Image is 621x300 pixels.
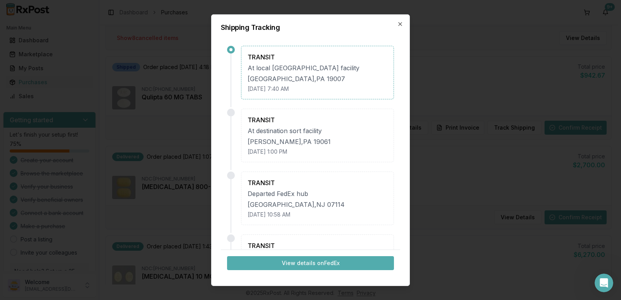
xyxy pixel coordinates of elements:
[227,256,394,270] button: View details onFedEx
[248,74,387,83] div: [GEOGRAPHIC_DATA] , PA 19007
[248,178,387,187] div: TRANSIT
[248,85,387,92] div: [DATE] 7:40 AM
[248,126,387,135] div: At destination sort facility
[248,52,387,61] div: TRANSIT
[248,241,387,250] div: TRANSIT
[248,63,387,72] div: At local [GEOGRAPHIC_DATA] facility
[248,199,387,209] div: [GEOGRAPHIC_DATA] , NJ 07114
[248,210,387,218] div: [DATE] 10:58 AM
[248,115,387,124] div: TRANSIT
[248,137,387,146] div: [PERSON_NAME] , PA 19061
[221,24,400,31] h2: Shipping Tracking
[248,189,387,198] div: Departed FedEx hub
[248,147,387,155] div: [DATE] 1:00 PM
[595,274,613,292] iframe: Intercom live chat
